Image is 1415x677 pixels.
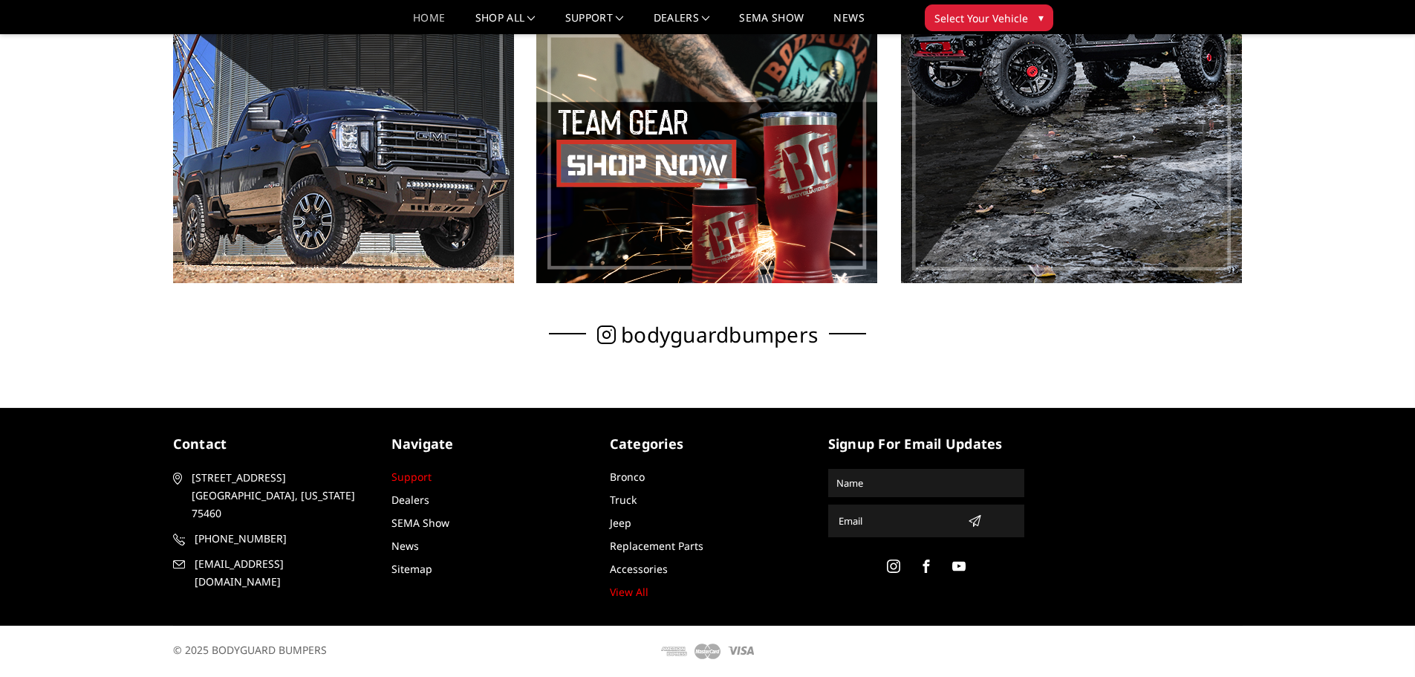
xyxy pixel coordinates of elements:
[173,643,327,657] span: © 2025 BODYGUARD BUMPERS
[934,10,1028,26] span: Select Your Vehicle
[830,471,1022,495] input: Name
[173,434,369,454] h5: contact
[173,530,369,548] a: [PHONE_NUMBER]
[192,469,364,522] span: [STREET_ADDRESS] [GEOGRAPHIC_DATA], [US_STATE] 75460
[475,13,536,34] a: shop all
[833,13,864,34] a: News
[413,13,445,34] a: Home
[610,539,703,553] a: Replacement Parts
[391,470,432,484] a: Support
[195,555,367,591] span: [EMAIL_ADDRESS][DOMAIN_NAME]
[925,4,1053,31] button: Select Your Vehicle
[610,562,668,576] a: Accessories
[610,493,637,507] a: Truck
[610,516,631,530] a: Jeep
[173,555,369,591] a: [EMAIL_ADDRESS][DOMAIN_NAME]
[610,585,648,599] a: View All
[391,434,588,454] h5: Navigate
[565,13,624,34] a: Support
[833,509,962,533] input: Email
[610,434,806,454] h5: Categories
[391,539,419,553] a: News
[828,434,1024,454] h5: signup for email updates
[1038,10,1044,25] span: ▾
[654,13,710,34] a: Dealers
[195,530,367,548] span: [PHONE_NUMBER]
[391,493,429,507] a: Dealers
[391,516,449,530] a: SEMA Show
[610,470,645,484] a: Bronco
[391,562,432,576] a: Sitemap
[621,327,818,343] span: bodyguardbumpers
[739,13,804,34] a: SEMA Show
[1341,606,1415,677] iframe: Chat Widget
